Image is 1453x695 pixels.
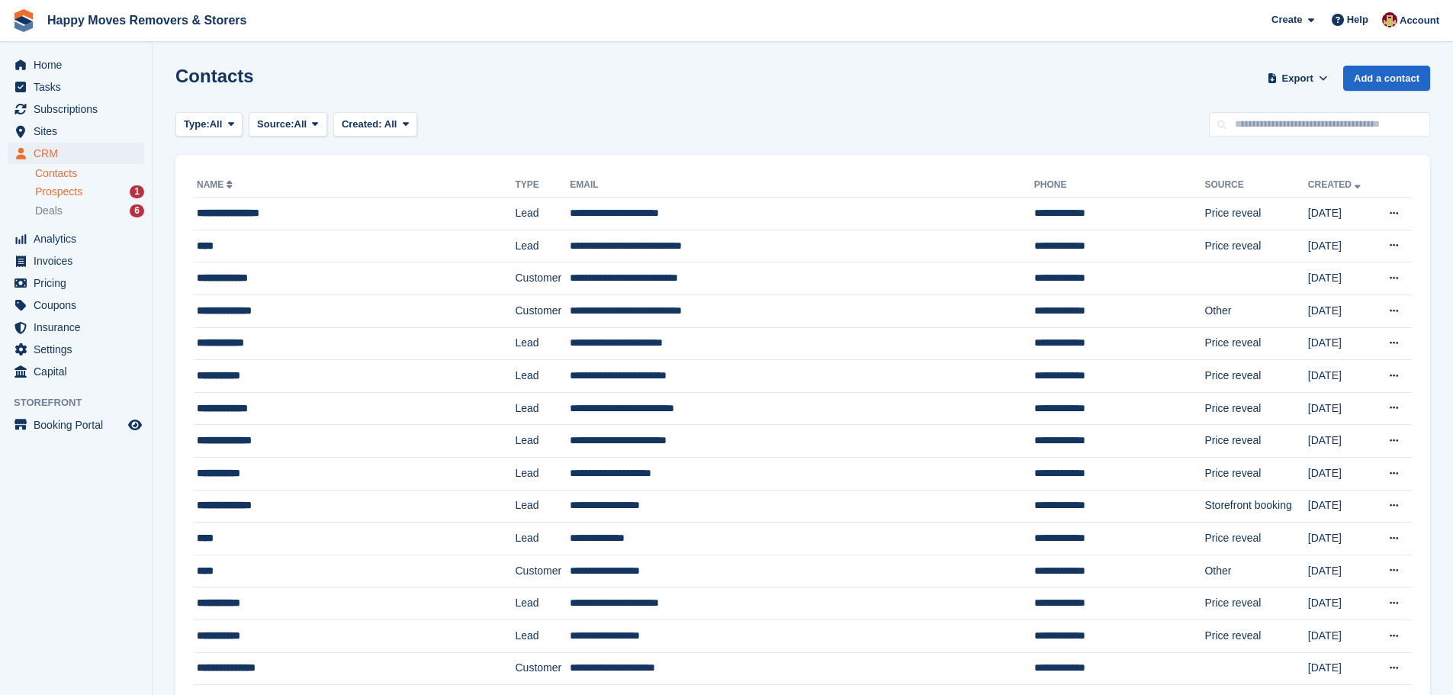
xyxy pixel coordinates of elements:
a: menu [8,250,144,272]
a: Deals 6 [35,203,144,219]
span: Pricing [34,272,125,294]
span: Deals [35,204,63,218]
td: Price reveal [1204,392,1307,425]
td: Lead [515,587,570,620]
a: menu [8,98,144,120]
td: [DATE] [1308,425,1374,458]
td: [DATE] [1308,294,1374,327]
a: Contacts [35,166,144,181]
span: CRM [34,143,125,164]
span: Home [34,54,125,76]
td: [DATE] [1308,327,1374,360]
td: Price reveal [1204,523,1307,555]
a: menu [8,228,144,249]
span: Booking Portal [34,414,125,436]
span: Export [1282,71,1313,86]
a: menu [8,294,144,316]
img: Steven Fry [1382,12,1397,27]
td: Lead [515,490,570,523]
button: Created: All [333,112,417,137]
td: Lead [515,360,570,393]
td: Price reveal [1204,198,1307,230]
td: [DATE] [1308,360,1374,393]
a: menu [8,361,144,382]
a: menu [8,339,144,360]
td: Customer [515,262,570,295]
td: Price reveal [1204,457,1307,490]
a: Add a contact [1343,66,1430,91]
td: Other [1204,555,1307,587]
td: [DATE] [1308,457,1374,490]
button: Export [1264,66,1331,91]
td: Customer [515,555,570,587]
th: Source [1204,173,1307,198]
td: [DATE] [1308,490,1374,523]
td: Customer [515,294,570,327]
td: Price reveal [1204,360,1307,393]
td: Other [1204,294,1307,327]
td: Price reveal [1204,619,1307,652]
a: menu [8,143,144,164]
a: menu [8,54,144,76]
span: Coupons [34,294,125,316]
td: [DATE] [1308,392,1374,425]
td: Lead [515,425,570,458]
span: Create [1271,12,1302,27]
a: Preview store [126,416,144,434]
td: Price reveal [1204,587,1307,620]
span: Subscriptions [34,98,125,120]
td: [DATE] [1308,652,1374,685]
span: Storefront [14,395,152,410]
td: Lead [515,327,570,360]
td: [DATE] [1308,230,1374,262]
span: Prospects [35,185,82,199]
span: All [210,117,223,132]
h1: Contacts [175,66,254,86]
td: [DATE] [1308,198,1374,230]
td: Lead [515,392,570,425]
th: Email [570,173,1033,198]
div: 1 [130,185,144,198]
span: Analytics [34,228,125,249]
a: menu [8,317,144,338]
td: [DATE] [1308,619,1374,652]
div: 6 [130,204,144,217]
a: Happy Moves Removers & Storers [41,8,252,33]
td: Lead [515,230,570,262]
td: Lead [515,523,570,555]
span: Invoices [34,250,125,272]
td: Lead [515,457,570,490]
span: Source: [257,117,294,132]
span: All [384,118,397,130]
button: Type: All [175,112,243,137]
span: Sites [34,121,125,142]
td: [DATE] [1308,587,1374,620]
th: Phone [1034,173,1205,198]
a: Name [197,179,236,190]
td: [DATE] [1308,262,1374,295]
span: Insurance [34,317,125,338]
th: Type [515,173,570,198]
td: [DATE] [1308,555,1374,587]
td: Price reveal [1204,327,1307,360]
span: Account [1400,13,1439,28]
td: Customer [515,652,570,685]
a: Prospects 1 [35,184,144,200]
td: Lead [515,619,570,652]
a: menu [8,121,144,142]
td: Price reveal [1204,425,1307,458]
a: Created [1308,179,1364,190]
span: Settings [34,339,125,360]
span: Type: [184,117,210,132]
td: Lead [515,198,570,230]
span: Created: [342,118,382,130]
img: stora-icon-8386f47178a22dfd0bd8f6a31ec36ba5ce8667c1dd55bd0f319d3a0aa187defe.svg [12,9,35,32]
span: All [294,117,307,132]
td: Price reveal [1204,230,1307,262]
span: Capital [34,361,125,382]
a: menu [8,414,144,436]
span: Tasks [34,76,125,98]
td: [DATE] [1308,523,1374,555]
a: menu [8,76,144,98]
td: Storefront booking [1204,490,1307,523]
